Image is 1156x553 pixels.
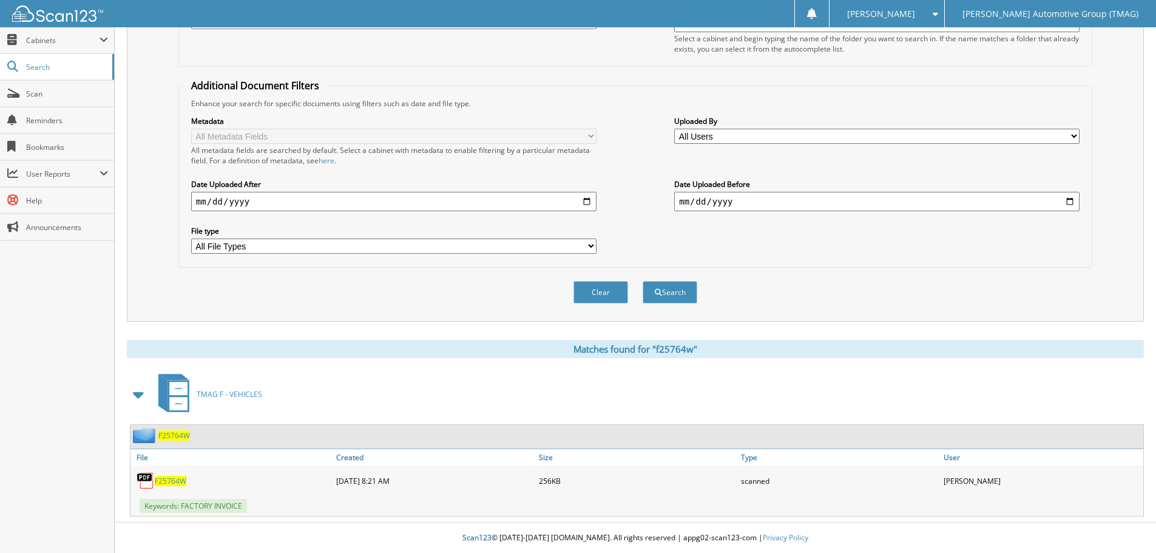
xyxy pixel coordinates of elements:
input: start [191,192,597,211]
img: folder2.png [133,428,158,443]
span: [PERSON_NAME] Automotive Group (TMAG) [962,10,1138,18]
span: Cabinets [26,35,100,46]
div: © [DATE]-[DATE] [DOMAIN_NAME]. All rights reserved | appg02-scan123-com | [115,523,1156,553]
iframe: Chat Widget [1095,495,1156,553]
div: Enhance your search for specific documents using filters such as date and file type. [185,98,1086,109]
input: end [674,192,1080,211]
span: Announcements [26,222,108,232]
span: Bookmarks [26,142,108,152]
a: Created [333,449,536,466]
span: User Reports [26,169,100,179]
button: Clear [573,281,628,304]
span: [PERSON_NAME] [847,10,915,18]
div: 256KB [536,469,739,493]
label: Date Uploaded After [191,179,597,189]
label: Date Uploaded Before [674,179,1080,189]
a: TMAG F - VEHICLES [151,370,262,418]
span: Scan123 [462,532,492,543]
span: Scan [26,89,108,99]
div: Matches found for "f25764w" [127,340,1144,358]
button: Search [643,281,697,304]
a: Size [536,449,739,466]
a: User [941,449,1143,466]
div: All metadata fields are searched by default. Select a cabinet with metadata to enable filtering b... [191,145,597,166]
label: Uploaded By [674,116,1080,126]
span: Reminders [26,115,108,126]
a: F25764W [155,476,186,486]
div: scanned [738,469,941,493]
span: Keywords: FACTORY INVOICE [140,499,247,513]
img: PDF.png [137,472,155,490]
a: Privacy Policy [763,532,808,543]
a: F25764W [158,430,190,441]
span: TMAG F - VEHICLES [197,389,262,399]
a: Type [738,449,941,466]
img: scan123-logo-white.svg [12,5,103,22]
a: File [130,449,333,466]
div: Select a cabinet and begin typing the name of the folder you want to search in. If the name match... [674,33,1080,54]
div: [PERSON_NAME] [941,469,1143,493]
div: [DATE] 8:21 AM [333,469,536,493]
a: here [319,155,334,166]
legend: Additional Document Filters [185,79,325,92]
span: Search [26,62,106,72]
label: File type [191,226,597,236]
label: Metadata [191,116,597,126]
span: Help [26,195,108,206]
